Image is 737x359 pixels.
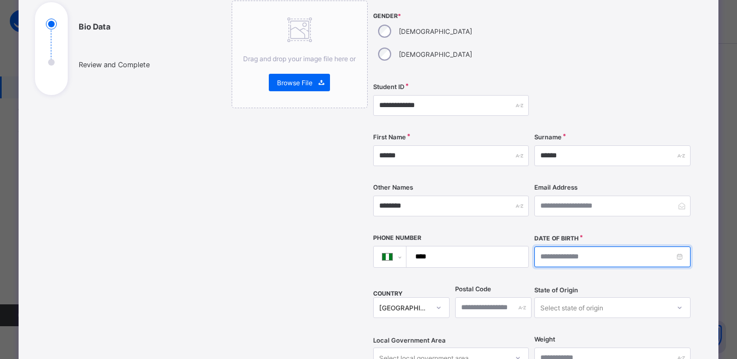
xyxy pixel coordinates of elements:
[373,13,529,20] span: Gender
[277,79,313,87] span: Browse File
[373,133,406,141] label: First Name
[373,234,421,242] label: Phone Number
[534,235,579,242] label: Date of Birth
[534,133,562,141] label: Surname
[243,55,356,63] span: Drag and drop your image file here or
[373,83,404,91] label: Student ID
[534,336,555,343] label: Weight
[399,50,472,58] label: [DEMOGRAPHIC_DATA]
[399,27,472,36] label: [DEMOGRAPHIC_DATA]
[379,304,429,312] div: [GEOGRAPHIC_DATA]
[534,286,578,294] span: State of Origin
[373,184,413,191] label: Other Names
[373,337,446,344] span: Local Government Area
[534,184,577,191] label: Email Address
[232,1,368,108] div: Drag and drop your image file here orBrowse File
[540,297,603,318] div: Select state of origin
[373,290,403,297] span: COUNTRY
[455,285,491,293] label: Postal Code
